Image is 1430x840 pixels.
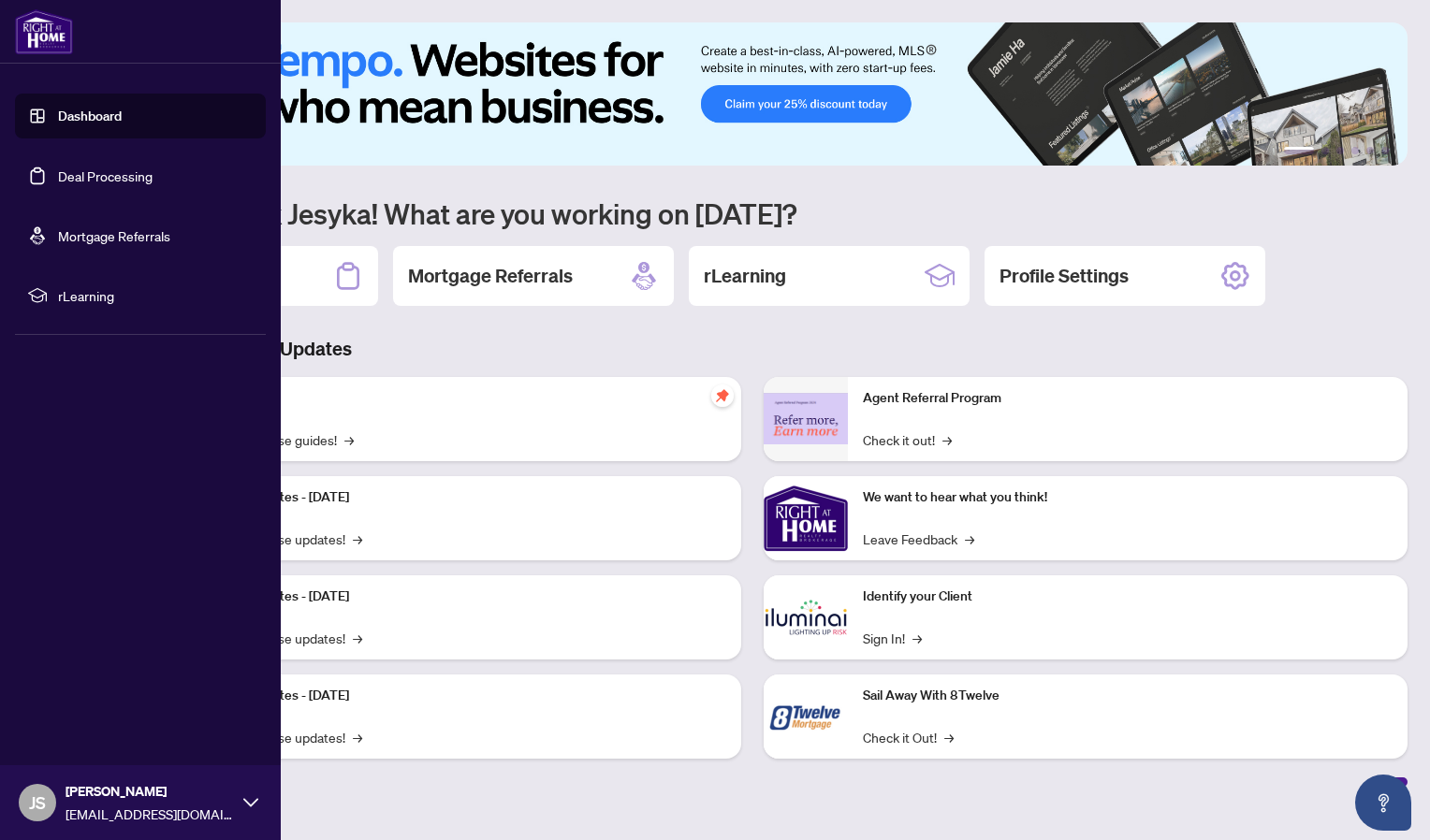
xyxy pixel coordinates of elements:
[863,727,954,747] a: Check it Out!→
[1336,147,1344,154] button: 3
[1284,147,1314,154] button: 1
[863,529,974,549] a: Leave Feedback→
[97,196,1408,231] h1: Welcome back Jesyka! What are you working on [DATE]?
[863,429,952,450] a: Check it out!→
[408,263,573,289] h2: Mortgage Referrals
[58,167,153,184] a: Deal Processing
[944,727,954,747] span: →
[942,429,952,450] span: →
[58,108,122,124] a: Dashboard
[353,727,362,747] span: →
[15,9,73,54] img: logo
[29,789,46,816] span: JS
[97,336,1408,362] h3: Brokerage & Industry Updates
[197,587,726,607] p: Platform Updates - [DATE]
[764,476,848,560] img: We want to hear what you think!
[1321,147,1329,154] button: 2
[197,487,726,508] p: Platform Updates - [DATE]
[764,674,848,759] img: Sail Away With 8Twelve
[863,686,1393,706] p: Sail Away With 8Twelve
[66,804,234,824] span: [EMAIL_ADDRESS][DOMAIN_NAME]
[863,487,1393,508] p: We want to hear what you think!
[764,393,848,444] img: Agent Referral Program
[58,285,253,306] span: rLearning
[912,628,922,648] span: →
[58,227,170,244] a: Mortgage Referrals
[711,384,734,407] span: pushpin
[1366,147,1374,154] button: 5
[1000,263,1129,289] h2: Profile Settings
[353,628,362,648] span: →
[344,429,354,450] span: →
[197,388,726,409] p: Self-Help
[863,388,1393,409] p: Agent Referral Program
[353,529,362,549] span: →
[704,263,786,289] h2: rLearning
[197,686,726,706] p: Platform Updates - [DATE]
[863,628,922,648] a: Sign In!→
[66,781,234,802] span: [PERSON_NAME]
[965,529,974,549] span: →
[764,575,848,659] img: Identify your Client
[1355,775,1411,831] button: Open asap
[863,587,1393,607] p: Identify your Client
[1381,147,1389,154] button: 6
[1351,147,1359,154] button: 4
[97,22,1408,166] img: Slide 0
